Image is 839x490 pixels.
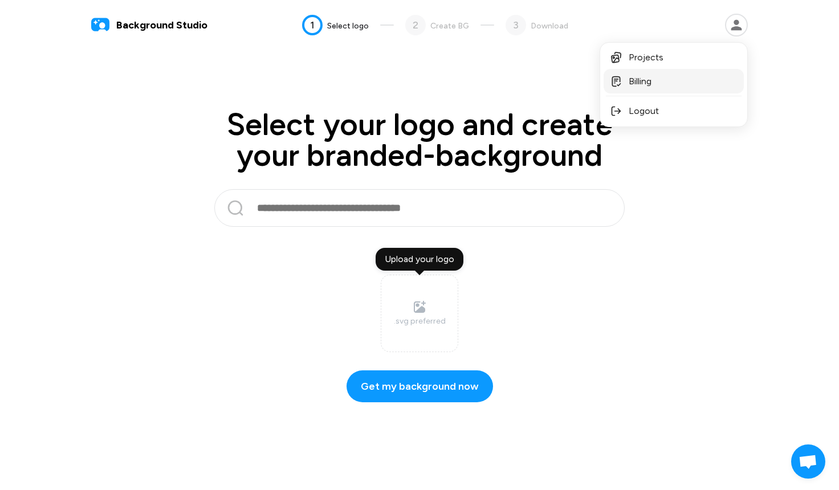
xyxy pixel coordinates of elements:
[604,99,744,123] button: Logout
[91,16,109,34] img: logo
[791,444,825,479] div: Open chat
[347,370,493,402] button: Get my background now
[310,18,315,33] span: 1
[327,21,369,31] span: Select logo
[413,18,418,33] span: 2
[116,18,207,33] span: Background Studio
[430,21,469,31] span: Create BG
[531,21,568,31] span: Download
[163,109,676,171] h1: Select your logo and create your branded-background
[91,16,207,34] a: Background Studio
[604,46,744,69] a: Projects
[376,248,463,271] div: Upload your logo
[604,69,744,93] button: Billing
[394,315,446,327] div: .svg preferred
[513,18,519,33] span: 3
[361,379,479,394] span: Get my background now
